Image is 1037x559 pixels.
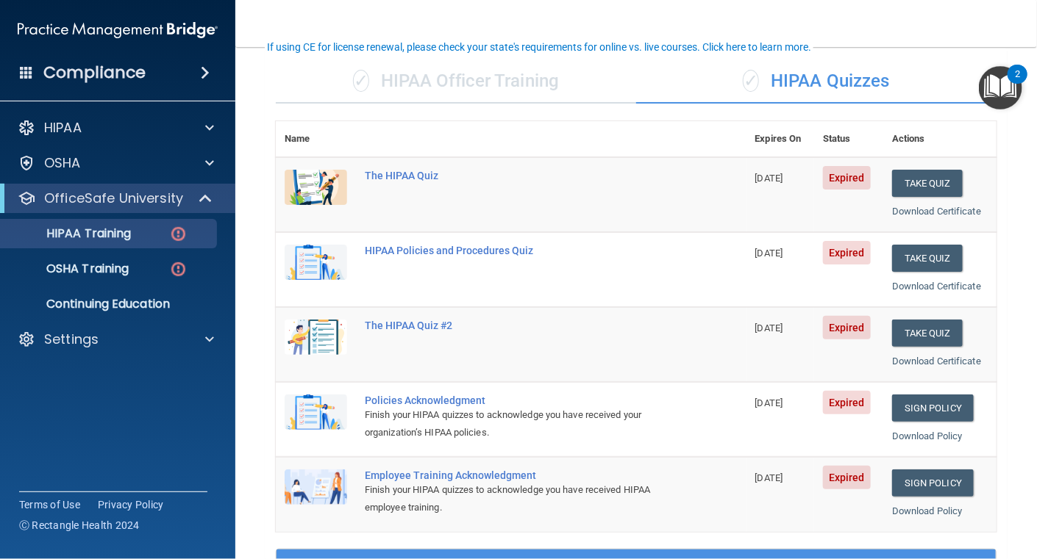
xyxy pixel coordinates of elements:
[823,316,871,339] span: Expired
[892,245,963,272] button: Take Quiz
[365,320,673,331] div: The HIPAA Quiz #2
[44,190,183,207] p: OfficeSafe University
[19,497,80,512] a: Terms of Use
[43,62,146,83] h4: Compliance
[892,430,963,441] a: Download Policy
[18,119,214,137] a: HIPAA
[365,170,673,181] div: The HIPAA Quiz
[892,505,963,516] a: Download Policy
[10,297,210,311] p: Continuing Education
[892,170,963,197] button: Take Quiz
[892,356,981,367] a: Download Certificate
[365,245,673,256] div: HIPAA Policies and Procedures Quiz
[169,260,188,278] img: danger-circle.6113f641.png
[755,322,783,333] span: [DATE]
[892,469,974,497] a: Sign Policy
[979,66,1022,109] button: Open Resource Center, 2 new notifications
[755,397,783,408] span: [DATE]
[10,226,131,241] p: HIPAA Training
[353,70,369,92] span: ✓
[1015,74,1020,93] div: 2
[169,225,188,243] img: danger-circle.6113f641.png
[892,281,981,292] a: Download Certificate
[755,248,783,259] span: [DATE]
[98,497,164,512] a: Privacy Policy
[755,173,783,184] span: [DATE]
[365,406,673,441] div: Finish your HIPAA quizzes to acknowledge you have received your organization’s HIPAA policies.
[892,320,963,347] button: Take Quiz
[365,394,673,406] div: Policies Acknowledgment
[892,394,974,422] a: Sign Policy
[44,154,81,172] p: OSHA
[892,206,981,217] a: Download Certificate
[276,121,356,157] th: Name
[276,59,636,104] div: HIPAA Officer Training
[18,331,214,348] a: Settings
[823,466,871,489] span: Expired
[823,241,871,264] span: Expired
[755,472,783,483] span: [DATE]
[44,331,99,348] p: Settings
[44,119,82,137] p: HIPAA
[18,15,218,45] img: PMB logo
[18,190,213,207] a: OfficeSafe University
[746,121,814,157] th: Expires On
[267,42,811,52] div: If using CE for license renewal, please check your state's requirements for online vs. live cours...
[365,481,673,516] div: Finish your HIPAA quizzes to acknowledge you have received HIPAA employee training.
[636,59,997,104] div: HIPAA Quizzes
[814,121,883,157] th: Status
[823,166,871,190] span: Expired
[10,262,129,276] p: OSHA Training
[823,391,871,414] span: Expired
[743,70,759,92] span: ✓
[265,40,813,54] button: If using CE for license renewal, please check your state's requirements for online vs. live cours...
[19,518,140,533] span: Ⓒ Rectangle Health 2024
[883,121,997,157] th: Actions
[18,154,214,172] a: OSHA
[365,469,673,481] div: Employee Training Acknowledgment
